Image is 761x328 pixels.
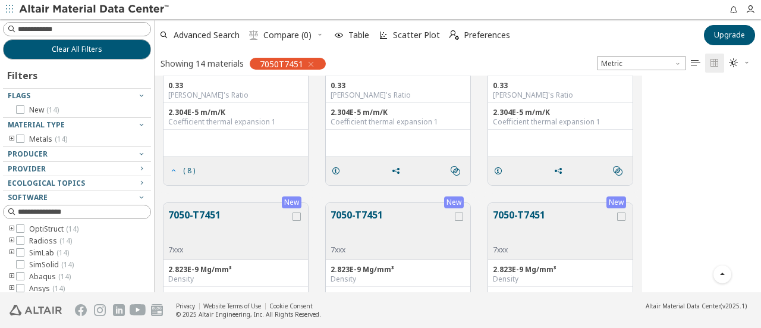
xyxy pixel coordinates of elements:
div: 0.33 [168,81,303,90]
div: Coefficient thermal expansion 1 [331,117,466,127]
button: Details [488,159,513,183]
i: toogle group [8,224,16,234]
span: Table [348,31,369,39]
button: Material Type [3,118,151,132]
div: Filters [3,60,43,88]
div: 7xxx [168,245,290,255]
span: SimSolid [29,260,74,270]
span: 7050T7451 [260,58,303,69]
span: Compare (0) [263,31,312,39]
button: Tile View [705,54,724,73]
span: ( 14 ) [61,260,74,270]
span: OptiStruct [29,224,78,234]
div: 7xxx [331,245,452,255]
button: Producer [3,147,151,161]
span: ( 14 ) [55,134,67,144]
i: toogle group [8,236,16,246]
div: 71020 MPa [493,292,628,301]
div: 2.304E-5 m/m/K [493,108,628,117]
span: Abaqus [29,272,71,282]
button: Similar search [445,159,470,183]
a: Privacy [176,302,195,310]
div: [PERSON_NAME]'s Ratio [493,90,628,100]
span: New [29,105,59,115]
button: Share [386,159,411,183]
div: 7xxx [493,245,615,255]
i: toogle group [8,284,16,293]
div: 2.823E-9 Mg/mm³ [331,265,466,274]
button: 7050-T7451 [168,208,290,245]
div: Density [168,274,303,284]
span: SimLab [29,248,69,258]
span: Scatter Plot [393,31,440,39]
button: Details [326,159,351,183]
div: Density [493,274,628,284]
span: Clear All Filters [52,45,102,54]
i:  [451,166,460,176]
div: 71020 MPa [168,292,303,301]
button: 7050-T7451 [493,208,615,245]
i:  [729,58,738,68]
div: 2.823E-9 Mg/mm³ [493,265,628,274]
a: Cookie Consent [269,302,313,310]
i:  [613,166,622,176]
div: Showing 14 materials [161,58,244,69]
img: Altair Engineering [10,305,62,315]
span: Producer [8,149,48,159]
span: Ansys [29,284,65,293]
span: Metric [597,56,686,70]
div: (v2025.1) [646,302,747,310]
div: 2.304E-5 m/m/K [168,108,303,117]
span: Radioss [29,236,72,246]
span: Provider [8,164,46,174]
div: [PERSON_NAME]'s Ratio [331,90,466,100]
i: toogle group [8,248,16,258]
button: Clear All Filters [3,39,151,60]
span: ( 14 ) [58,271,71,282]
a: Website Terms of Use [203,302,261,310]
div: Unit System [597,56,686,70]
div: 2.304E-5 m/m/K [331,108,466,117]
span: Advanced Search [174,31,240,39]
span: ( 14 ) [56,248,69,258]
span: Software [8,192,48,202]
div: [PERSON_NAME]'s Ratio [168,90,303,100]
div: 2.823E-9 Mg/mm³ [168,265,303,274]
i:  [710,58,719,68]
button: Flags [3,89,151,103]
div: Density [331,274,466,284]
div: Coefficient thermal expansion 1 [168,117,303,127]
span: ( 14 ) [66,224,78,234]
button: Theme [724,54,755,73]
span: Upgrade [714,30,745,40]
i:  [449,30,459,40]
div: New [606,196,626,208]
img: Altair Material Data Center [19,4,171,15]
div: 0.33 [493,81,628,90]
span: Material Type [8,120,65,130]
div: Coefficient thermal expansion 1 [493,117,628,127]
button: Ecological Topics [3,176,151,190]
div: New [444,196,464,208]
div: 71020 MPa [331,292,466,301]
button: Upgrade [704,25,755,45]
span: ( 14 ) [52,283,65,293]
i: toogle group [8,272,16,282]
button: ( 8 ) [163,159,200,183]
span: Preferences [464,31,510,39]
span: Flags [8,90,30,101]
button: Share [548,159,573,183]
div: grid [155,76,761,292]
button: Table View [686,54,705,73]
button: Provider [3,162,151,176]
span: ( 14 ) [46,105,59,115]
i:  [249,30,259,40]
button: Similar search [608,159,633,183]
span: ( 14 ) [59,236,72,246]
span: ( 8 ) [183,167,195,174]
span: Metals [29,135,67,144]
i: toogle group [8,135,16,144]
span: Altair Material Data Center [646,302,721,310]
button: 7050-T7451 [331,208,452,245]
div: © 2025 Altair Engineering, Inc. All Rights Reserved. [176,310,321,318]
